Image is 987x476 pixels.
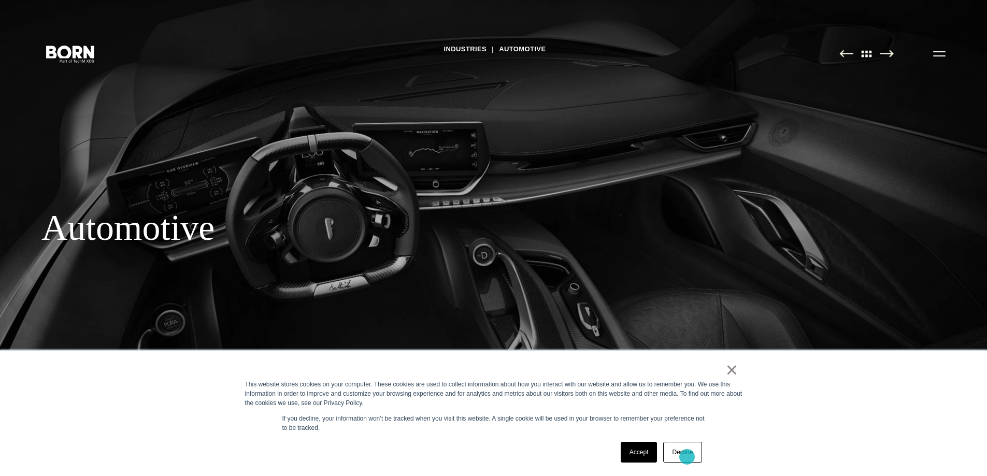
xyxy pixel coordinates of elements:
[856,50,878,57] img: All Pages
[245,380,742,408] div: This website stores cookies on your computer. These cookies are used to collect information about...
[726,365,738,374] a: ×
[663,442,702,463] a: Decline
[839,50,853,57] img: Previous Page
[927,42,952,64] button: Open
[880,50,894,57] img: Next Page
[282,414,705,432] p: If you decline, your information won’t be tracked when you visit this website. A single cookie wi...
[444,41,487,57] a: Industries
[41,207,632,249] div: Automotive
[499,41,546,57] a: Automotive
[621,442,657,463] a: Accept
